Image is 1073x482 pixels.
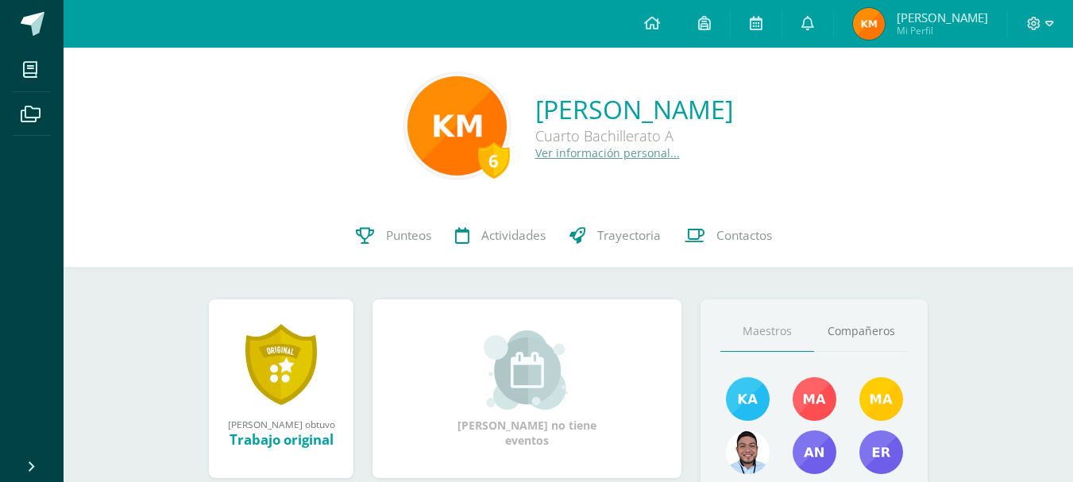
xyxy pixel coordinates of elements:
[793,430,836,474] img: 5b69ea46538634a852163c0590dc3ff7.png
[535,126,733,145] div: Cuarto Bachillerato A
[225,430,338,449] div: Trabajo original
[344,204,443,268] a: Punteos
[448,330,607,448] div: [PERSON_NAME] no tiene eventos
[407,76,507,175] img: 9fe531355fe57d02b08b46380a8c7553.png
[720,311,814,352] a: Maestros
[814,311,908,352] a: Compañeros
[558,204,673,268] a: Trayectoria
[443,204,558,268] a: Actividades
[386,227,431,244] span: Punteos
[853,8,885,40] img: 2b8b78f93d8e42e5e73546d597f828fb.png
[535,145,680,160] a: Ver información personal...
[726,377,770,421] img: 1c285e60f6ff79110def83009e9e501a.png
[726,430,770,474] img: 6bf64b0700033a2ca3395562ad6aa597.png
[535,92,733,126] a: [PERSON_NAME]
[859,377,903,421] img: f5bcdfe112135d8e2907dab10a7547e4.png
[478,142,510,179] div: 6
[793,377,836,421] img: c020eebe47570ddd332f87e65077e1d5.png
[225,418,338,430] div: [PERSON_NAME] obtuvo
[673,204,784,268] a: Contactos
[859,430,903,474] img: 3b51858fa93919ca30eb1aad2d2e7161.png
[716,227,772,244] span: Contactos
[897,24,988,37] span: Mi Perfil
[597,227,661,244] span: Trayectoria
[481,227,546,244] span: Actividades
[484,330,570,410] img: event_small.png
[897,10,988,25] span: [PERSON_NAME]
